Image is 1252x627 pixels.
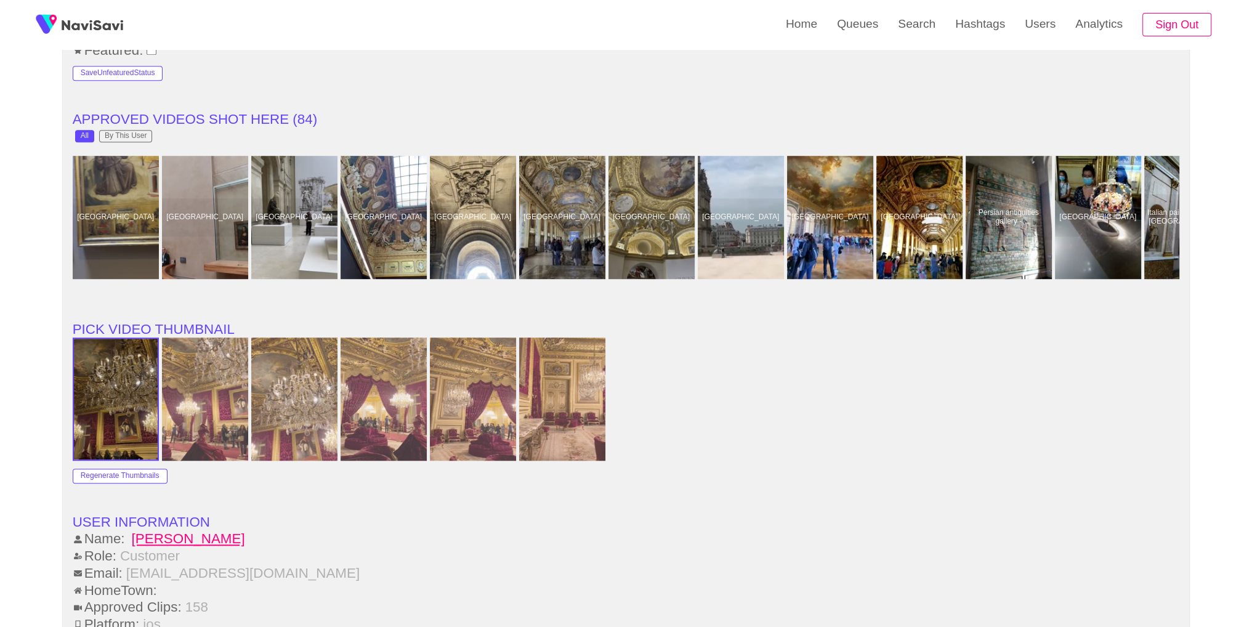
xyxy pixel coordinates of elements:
[81,132,89,140] div: All
[184,599,209,615] span: 158
[430,156,519,279] a: [GEOGRAPHIC_DATA]Musée du Louvre
[73,42,145,59] span: Featured:
[73,531,126,547] span: Name:
[73,469,168,483] button: Regenerate Thumbnails
[73,111,1180,127] li: APPROVED VIDEOS SHOT HERE ( 84 )
[519,156,608,279] a: [GEOGRAPHIC_DATA]Louvre Museum
[127,531,1180,547] a: [PERSON_NAME]
[1144,156,1234,279] a: Italian paintings gallery - [GEOGRAPHIC_DATA]Italian paintings gallery - Louvre Museum
[119,548,181,564] span: Customer
[430,338,516,461] img: Louvre Museum thumbnail 5
[608,156,698,279] a: [GEOGRAPHIC_DATA]Louvre Museum
[251,156,341,279] a: [GEOGRAPHIC_DATA]Louvre Museum
[698,156,787,279] a: [GEOGRAPHIC_DATA]Louvre Museum
[966,156,1055,279] a: Persian antiquities gallery - [GEOGRAPHIC_DATA]Persian antiquities gallery - Louvre Museum
[787,156,876,279] a: [GEOGRAPHIC_DATA]Louvre Museum
[62,18,123,31] img: fireSpot
[105,132,147,140] div: By This User
[73,599,183,615] span: Approved Clips:
[73,548,118,564] span: Role:
[131,531,246,547] span: [PERSON_NAME]
[73,565,124,581] span: Email:
[162,338,248,461] img: Louvre Museum thumbnail 2
[251,338,337,461] img: Louvre Museum thumbnail 3
[341,338,427,461] img: Louvre Museum thumbnail 4
[341,156,430,279] a: [GEOGRAPHIC_DATA]Louvre Museum
[31,9,62,40] img: fireSpot
[73,66,163,81] button: SaveUnfeaturedStatus
[73,156,162,279] a: [GEOGRAPHIC_DATA]Louvre Museum
[519,338,605,461] img: Louvre Museum thumbnail 6
[73,322,1180,338] li: PICK VIDEO THUMBNAIL
[1055,156,1144,279] a: [GEOGRAPHIC_DATA]Apollo Gallery - Louvre Museum
[73,583,158,599] span: HomeTown:
[125,565,361,581] span: [EMAIL_ADDRESS][DOMAIN_NAME]
[162,156,251,279] a: [GEOGRAPHIC_DATA]Louvre Museum
[74,339,158,459] img: Louvre Museum thumbnail 1
[1142,13,1211,37] button: Sign Out
[73,514,1180,530] li: USER INFORMATION
[876,156,966,279] a: [GEOGRAPHIC_DATA]Apollo Gallery - Louvre Museum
